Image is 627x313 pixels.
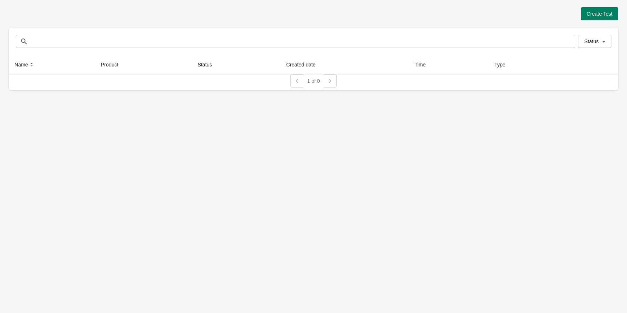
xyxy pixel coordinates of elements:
button: Created date [283,58,326,71]
span: 1 of 0 [307,78,320,84]
button: Status [578,35,611,48]
button: Status [195,58,222,71]
button: Name [12,58,38,71]
button: Product [98,58,128,71]
span: Status [584,38,599,44]
button: Type [491,58,515,71]
span: Create Test [587,11,612,17]
button: Create Test [581,7,618,20]
iframe: chat widget [7,284,30,306]
button: Time [412,58,436,71]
